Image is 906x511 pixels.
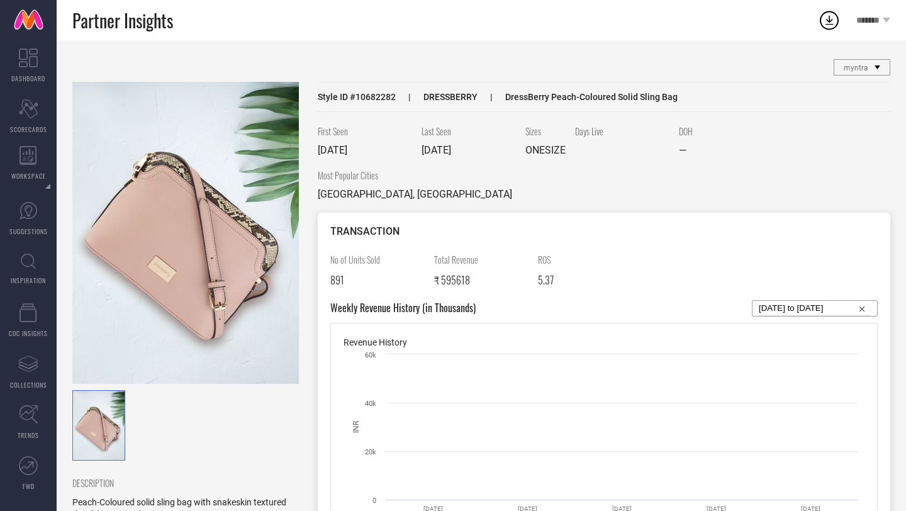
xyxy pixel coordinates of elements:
span: Last Seen [422,125,516,138]
span: [DATE] [422,144,451,156]
span: INSPIRATION [11,276,46,285]
text: 20k [365,448,376,456]
input: Select... [759,301,871,316]
text: 40k [365,400,376,408]
span: 5.37 [538,272,554,288]
span: SCORECARDS [10,125,47,134]
span: No of Units Sold [330,253,425,266]
span: [DATE] [318,144,347,156]
span: DOH [679,125,773,138]
text: INR [352,420,361,433]
span: FWD [23,481,35,491]
span: DASHBOARD [11,74,45,83]
span: myntra [844,64,868,72]
span: Style ID # 10682282 [318,92,396,102]
span: DESCRIPTION [72,476,289,490]
span: First Seen [318,125,412,138]
span: Sizes [525,125,566,138]
span: DRESSBERRY [396,92,478,102]
span: Most Popular Cities [318,169,512,182]
span: SUGGESTIONS [9,227,48,236]
span: [GEOGRAPHIC_DATA], [GEOGRAPHIC_DATA] [318,188,512,200]
div: TRANSACTION [330,225,878,237]
span: Partner Insights [72,8,173,33]
text: 60k [365,351,376,359]
span: ROS [538,253,632,266]
span: COLLECTIONS [10,380,47,390]
span: ₹ 595618 [434,272,470,288]
span: 891 [330,272,344,288]
span: Days Live [575,125,669,138]
text: 0 [372,497,376,505]
span: CDC INSIGHTS [9,328,48,338]
span: — [679,144,686,156]
span: TRENDS [18,430,39,440]
span: ONESIZE [525,144,566,156]
span: DressBerry Peach-Coloured Solid Sling Bag [478,92,678,102]
span: Weekly Revenue History (in Thousands) [330,300,476,317]
span: Total Revenue [434,253,528,266]
span: Revenue History [344,337,407,347]
span: WORKSPACE [11,171,46,181]
div: Open download list [818,9,841,31]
